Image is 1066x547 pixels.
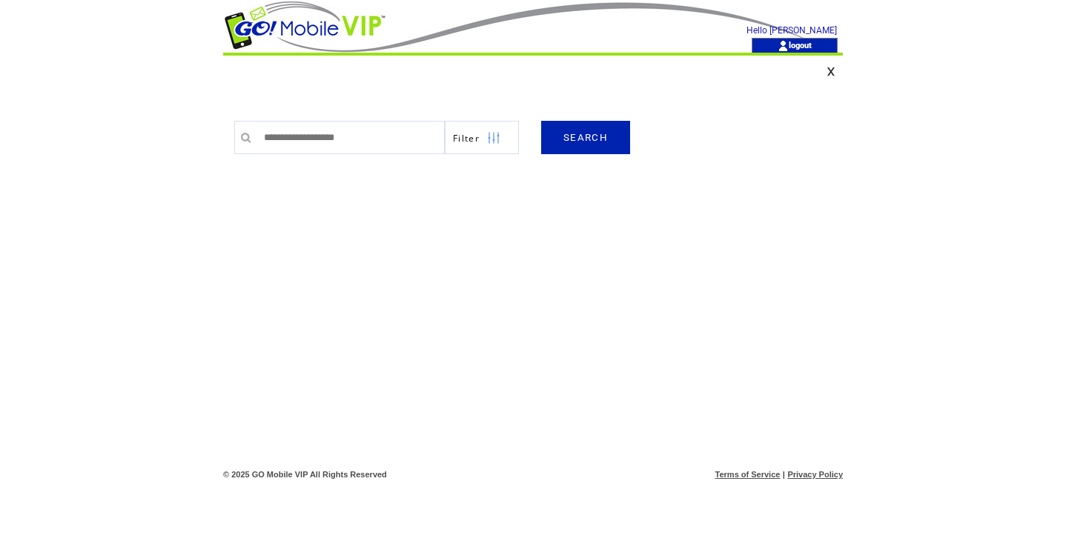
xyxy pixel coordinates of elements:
img: filters.png [487,122,500,155]
a: logout [789,40,812,50]
img: account_icon.gif [778,40,789,52]
a: Terms of Service [715,470,781,479]
span: © 2025 GO Mobile VIP All Rights Reserved [223,470,387,479]
a: SEARCH [541,121,630,154]
a: Privacy Policy [787,470,843,479]
a: Filter [445,121,519,154]
span: | [783,470,785,479]
span: Show filters [453,132,480,145]
span: Hello [PERSON_NAME] [746,25,837,36]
